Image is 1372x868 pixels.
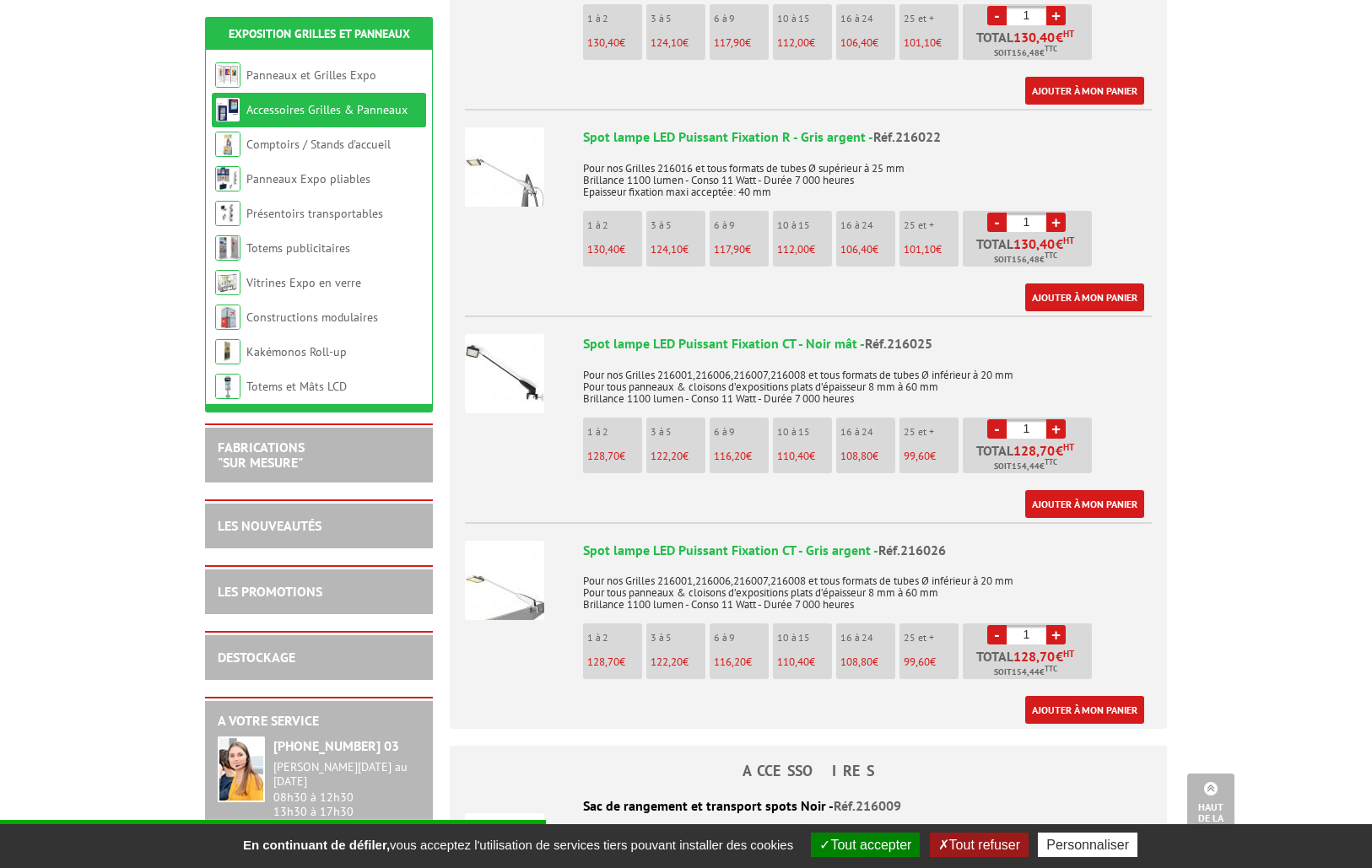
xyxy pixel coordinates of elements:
[1025,283,1144,311] a: Ajouter à mon panier
[215,305,240,330] img: Constructions modulaires
[714,35,745,50] span: 117,90
[465,127,544,207] img: Spot lampe LED Puissant Fixation R - Gris argent
[215,339,240,364] img: Kakémonos Roll-up
[904,655,930,669] span: 99,60
[587,37,642,49] p: €
[587,244,642,256] p: €
[1025,77,1144,105] a: Ajouter à mon panier
[273,760,420,818] div: 08h30 à 12h30 13h30 à 17h30
[994,46,1057,60] span: Soit €
[215,201,240,226] img: Présentoirs transportables
[218,649,295,666] a: DESTOCKAGE
[587,35,619,50] span: 130,40
[583,358,1152,405] p: Pour nos Grilles 216001,216006,216007,216008 et tous formats de tubes Ø inférieur à 20 mm Pour to...
[1012,253,1040,267] span: 156,48
[714,450,769,462] p: €
[840,37,895,49] p: €
[651,632,705,644] p: 3 à 5
[967,444,1092,473] p: Total
[904,37,959,49] p: €
[651,35,683,50] span: 124,10
[1025,696,1144,724] a: Ajouter à mon panier
[930,833,1029,857] button: Tout refuser
[987,419,1007,439] a: -
[994,460,1057,473] span: Soit €
[967,30,1092,60] p: Total
[215,62,240,88] img: Panneaux et Grilles Expo
[811,833,920,857] button: Tout accepter
[904,242,936,256] span: 101,10
[651,244,705,256] p: €
[215,270,240,295] img: Vitrines Expo en verre
[246,137,391,152] a: Comptoirs / Stands d'accueil
[651,219,705,231] p: 3 à 5
[840,244,895,256] p: €
[834,797,901,814] span: Réf.216009
[967,650,1092,679] p: Total
[218,517,321,534] a: LES NOUVEAUTÉS
[904,632,959,644] p: 25 et +
[967,237,1092,267] p: Total
[465,541,544,620] img: Spot lampe LED Puissant Fixation CT - Gris argent
[873,128,941,145] span: Réf.216022
[777,426,832,438] p: 10 à 15
[904,450,959,462] p: €
[583,541,1152,560] div: Spot lampe LED Puissant Fixation CT - Gris argent -
[587,13,642,24] p: 1 à 2
[465,334,544,413] img: Spot lampe LED Puissant Fixation CT - Noir mât
[994,666,1057,679] span: Soit €
[840,219,895,231] p: 16 à 24
[1012,666,1040,679] span: 154,44
[651,655,683,669] span: 122,20
[583,334,1152,353] div: Spot lampe LED Puissant Fixation CT - Noir mât -
[777,13,832,24] p: 10 à 15
[587,449,619,463] span: 128,70
[865,335,932,352] span: Réf.216025
[777,655,809,669] span: 110,40
[904,13,959,24] p: 25 et +
[583,127,1152,147] div: Spot lampe LED Puissant Fixation R - Gris argent -
[651,656,705,668] p: €
[235,838,802,852] span: vous acceptez l'utilisation de services tiers pouvant installer des cookies
[1013,30,1056,44] span: 130,40
[1056,30,1063,44] span: €
[1045,457,1057,466] sup: TTC
[273,737,399,754] strong: [PHONE_NUMBER] 03
[1046,419,1066,439] a: +
[246,206,383,221] a: Présentoirs transportables
[840,655,872,669] span: 108,80
[777,656,832,668] p: €
[714,13,769,24] p: 6 à 9
[587,219,642,231] p: 1 à 2
[246,240,350,256] a: Totems publicitaires
[777,242,809,256] span: 112,00
[840,450,895,462] p: €
[714,219,769,231] p: 6 à 9
[840,426,895,438] p: 16 à 24
[246,171,370,186] a: Panneaux Expo pliables
[714,242,745,256] span: 117,90
[246,344,347,359] a: Kakémonos Roll-up
[714,426,769,438] p: 6 à 9
[1045,44,1057,53] sup: TTC
[904,449,930,463] span: 99,60
[246,275,361,290] a: Vitrines Expo en verre
[777,632,832,644] p: 10 à 15
[651,426,705,438] p: 3 à 5
[840,656,895,668] p: €
[587,242,619,256] span: 130,40
[651,13,705,24] p: 3 à 5
[651,242,683,256] span: 124,10
[1045,664,1057,673] sup: TTC
[714,37,769,49] p: €
[218,714,420,729] h2: A votre service
[1046,6,1066,25] a: +
[1013,444,1056,457] span: 128,70
[1046,625,1066,644] a: +
[229,26,410,41] a: Exposition Grilles et Panneaux
[465,796,1152,816] div: Sac de rangement et transport spots Noir -
[450,763,1167,779] h4: ACCESSOIRES
[714,449,746,463] span: 116,20
[587,656,642,668] p: €
[840,632,895,644] p: 16 à 24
